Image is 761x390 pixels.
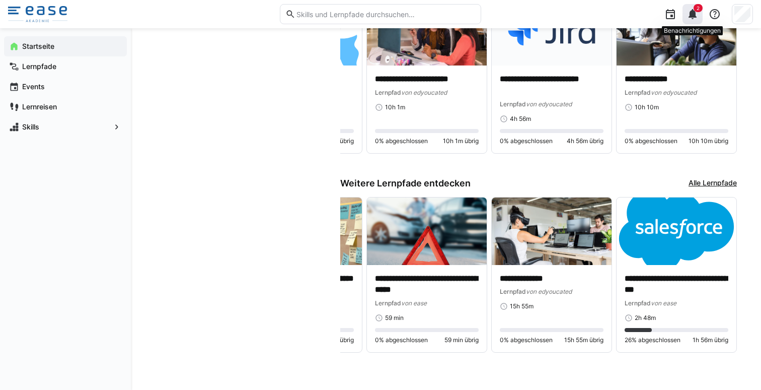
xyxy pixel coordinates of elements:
span: von ease [651,299,676,307]
span: 1h 56m übrig [693,336,728,344]
span: Lernpfad [375,89,401,96]
span: 4h 56m [510,115,531,123]
img: image [367,198,487,265]
span: 0% abgeschlossen [375,137,428,145]
span: 59 min übrig [444,336,479,344]
span: 15h 55m übrig [564,336,603,344]
span: 59 min [385,314,404,322]
span: 15h 55m [510,302,534,310]
h3: Weitere Lernpfade entdecken [340,178,471,189]
span: von ease [401,299,427,307]
span: 10h 1m [385,103,405,111]
img: image [492,198,612,265]
span: 10h 10m übrig [689,137,728,145]
span: 2 [697,5,700,11]
span: 2h 48m [635,314,656,322]
a: Alle Lernpfade [689,178,737,189]
span: 10h 1m übrig [443,137,479,145]
span: Lernpfad [375,299,401,307]
span: von edyoucated [401,89,447,96]
span: Lernpfad [500,288,526,295]
span: 0% abgeschlossen [625,137,677,145]
input: Skills und Lernpfade durchsuchen… [295,10,476,19]
span: 0% abgeschlossen [500,336,553,344]
div: Benachrichtigungen [662,26,723,35]
img: image [617,198,736,265]
span: 4h 56m übrig [567,137,603,145]
span: von edyoucated [651,89,697,96]
span: 10h 10m [635,103,659,111]
span: Lernpfad [625,299,651,307]
span: von edyoucated [526,288,572,295]
span: Lernpfad [625,89,651,96]
span: von edyoucated [526,100,572,108]
span: Lernpfad [500,100,526,108]
span: 26% abgeschlossen [625,336,680,344]
span: 0% abgeschlossen [500,137,553,145]
span: 0% abgeschlossen [375,336,428,344]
